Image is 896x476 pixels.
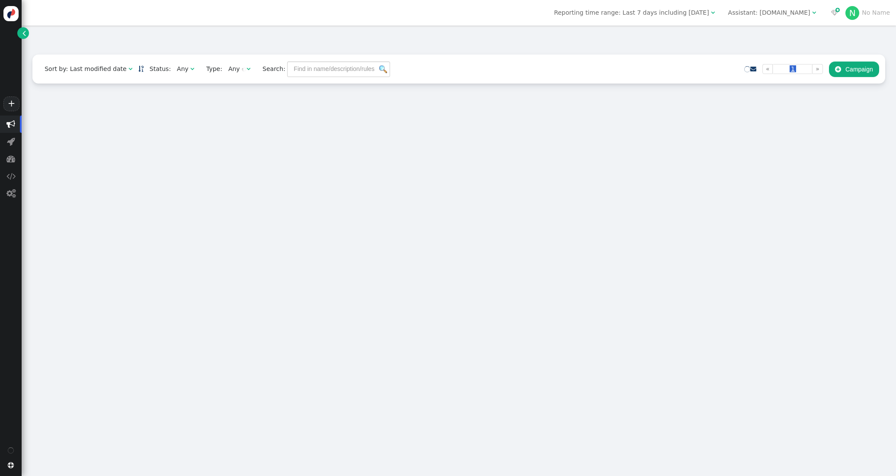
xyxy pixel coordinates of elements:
[8,462,14,468] span: 
[177,64,189,74] div: Any
[3,6,19,21] img: logo-icon.svg
[22,29,26,38] span: 
[228,64,240,74] div: Any
[835,66,841,73] span: 
[728,8,810,17] div: Assistant: [DOMAIN_NAME]
[246,66,250,72] span: 
[711,10,715,16] span: 
[200,64,222,74] span: Type:
[242,67,246,72] img: loading.gif
[45,64,126,74] div: Sort by: Last modified date
[812,10,816,16] span: 
[7,137,15,146] span: 
[829,61,879,77] button: Campaign
[128,66,132,72] span: 
[6,172,16,180] span: 
[6,189,16,198] span: 
[138,66,144,72] span: Sorted in descending order
[144,64,171,74] span: Status:
[190,66,194,72] span: 
[6,120,15,129] span: 
[750,65,756,72] a: 
[845,9,890,16] a: NNo Name
[3,96,19,111] a: +
[554,9,709,16] span: Reporting time range: Last 7 days including [DATE]
[256,65,285,72] span: Search:
[750,66,756,72] span: 
[831,10,838,16] span: 
[17,27,29,39] a: 
[138,65,144,72] a: 
[287,61,390,77] input: Find in name/description/rules
[379,65,387,73] img: icon_search.png
[790,65,796,72] span: 1
[812,64,823,74] a: »
[762,64,773,74] a: «
[845,6,859,20] div: N
[6,154,15,163] span: 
